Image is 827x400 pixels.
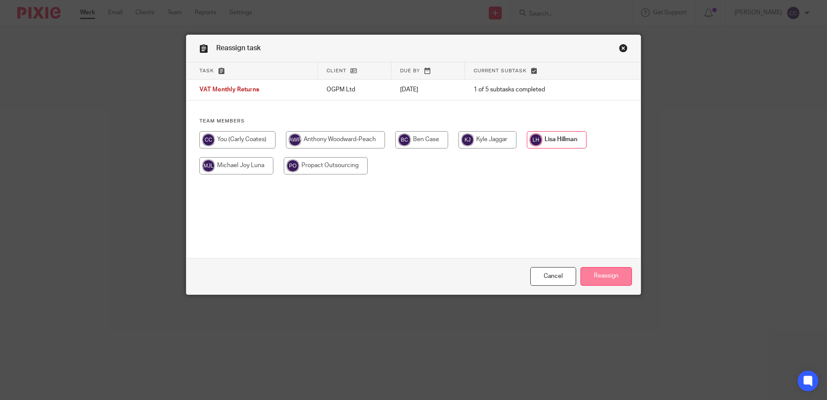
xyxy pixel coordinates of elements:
[216,45,261,52] span: Reassign task
[199,87,259,93] span: VAT Monthly Returns
[619,44,628,55] a: Close this dialog window
[580,267,632,286] input: Reassign
[465,80,601,100] td: 1 of 5 subtasks completed
[530,267,576,286] a: Close this dialog window
[199,118,628,125] h4: Team members
[327,85,383,94] p: OGPM Ltd
[327,68,346,73] span: Client
[474,68,527,73] span: Current subtask
[400,68,420,73] span: Due by
[199,68,214,73] span: Task
[400,85,456,94] p: [DATE]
